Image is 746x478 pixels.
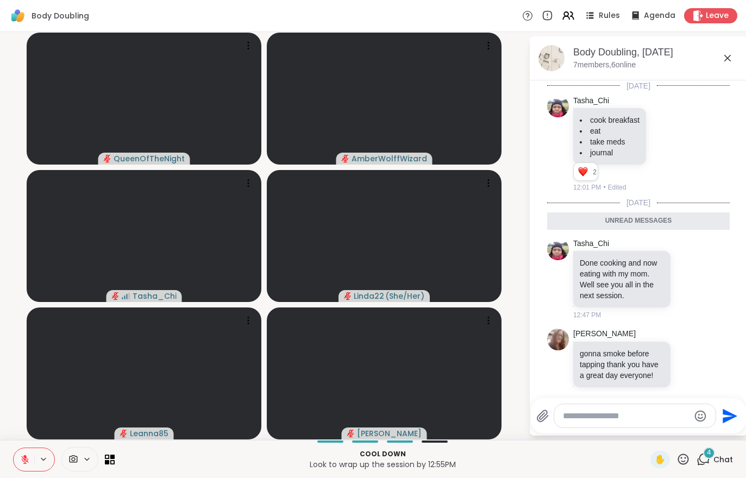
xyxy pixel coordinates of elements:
img: https://sharewell-space-live.sfo3.digitaloceanspaces.com/user-generated/12025a04-e023-4d79-ba6e-0... [547,329,569,350]
img: ShareWell Logomark [9,7,27,25]
span: 4 [707,448,711,457]
span: Agenda [644,10,675,21]
p: 7 members, 6 online [573,60,636,71]
span: ( She/Her ) [385,291,424,301]
span: audio-muted [347,430,355,437]
li: journal [580,147,640,158]
span: AmberWolffWizard [352,153,427,164]
textarea: Type your message [563,411,689,422]
span: 2 [593,167,598,177]
span: • [603,183,605,192]
span: [DATE] [620,80,657,91]
li: cook breakfast [580,115,640,125]
span: QueenOfTheNight [114,153,185,164]
button: Send [716,404,741,428]
p: gonna smoke before tapping thank you have a great day everyone! [580,348,664,381]
p: Done cooking and now eating with my mom. Well see you all in the next session. [580,257,664,301]
a: Tasha_Chi [573,238,609,249]
span: 12:49 PM [573,390,601,400]
p: Look to wrap up the session by 12:55PM [121,459,644,470]
span: [DATE] [620,197,657,208]
span: Tasha_Chi [133,291,177,301]
span: Edited [608,183,626,192]
span: ✋ [655,453,666,466]
span: audio-muted [342,155,349,162]
li: eat [580,125,640,136]
span: Rules [599,10,620,21]
li: take meds [580,136,640,147]
p: Cool down [121,449,644,459]
button: Reactions: love [577,167,588,176]
img: https://sharewell-space-live.sfo3.digitaloceanspaces.com/user-generated/de19b42f-500a-4d77-9f86-5... [547,238,569,260]
div: Reaction list [574,163,593,180]
button: Emoji picker [694,410,707,423]
a: [PERSON_NAME] [573,329,636,339]
span: Body Doubling [32,10,89,21]
span: 12:01 PM [573,183,601,192]
img: Body Doubling, Sep 06 [538,45,565,71]
span: Chat [713,454,733,465]
span: Leave [706,10,729,21]
span: audio-muted [104,155,111,162]
div: Body Doubling, [DATE] [573,46,738,59]
span: audio-muted [344,292,352,300]
span: Leanna85 [130,428,168,439]
div: Unread messages [547,212,730,230]
span: audio-muted [112,292,120,300]
span: 12:47 PM [573,310,601,320]
span: audio-muted [120,430,128,437]
span: [PERSON_NAME] [357,428,422,439]
a: Tasha_Chi [573,96,609,106]
span: Linda22 [354,291,384,301]
img: https://sharewell-space-live.sfo3.digitaloceanspaces.com/user-generated/de19b42f-500a-4d77-9f86-5... [547,96,569,117]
